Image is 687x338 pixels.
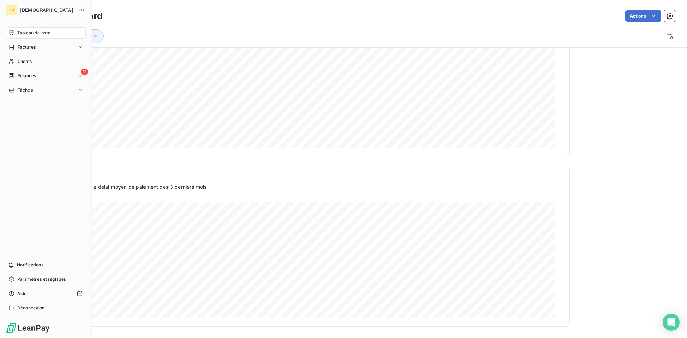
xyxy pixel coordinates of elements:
span: Tâches [18,87,33,93]
span: Aide [17,290,27,297]
span: Factures [18,44,36,50]
span: Relances [17,73,36,79]
a: Aide [6,288,86,299]
span: Notifications [17,262,43,268]
div: Open Intercom Messenger [663,314,680,331]
img: Logo LeanPay [6,322,50,334]
span: Déconnexion [17,305,45,311]
span: Paramètres et réglages [17,276,66,283]
button: Actions [625,10,661,22]
span: 11 [81,69,88,75]
span: [DEMOGRAPHIC_DATA] [20,7,73,13]
span: Prévisionnel basé sur le délai moyen de paiement des 3 derniers mois [40,183,206,191]
span: Tableau de bord [17,30,50,36]
span: Clients [18,58,32,65]
div: GR [6,4,17,16]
